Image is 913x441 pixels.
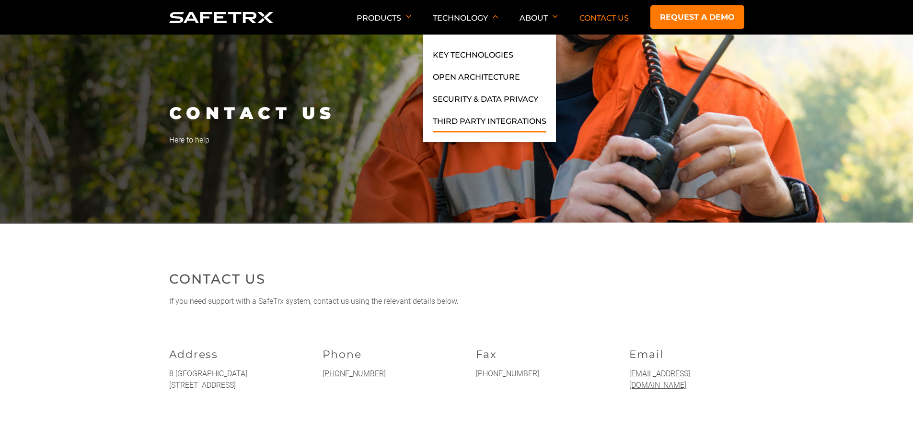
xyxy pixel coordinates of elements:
h2: Contact Us [169,269,744,288]
p: Email [629,348,744,361]
p: [PHONE_NUMBER] [476,368,591,380]
a: [PHONE_NUMBER] [323,369,386,378]
p: Phone [323,348,438,361]
p: 8 [GEOGRAPHIC_DATA] [STREET_ADDRESS] [169,368,284,391]
input: I agree to allow 8 West Consulting to store and process my personal data.* [2,204,9,210]
iframe: Chat Widget [865,395,913,441]
a: Third Party Integrations [433,115,546,132]
span: Request a Demo [11,102,58,109]
p: Here to help [169,134,744,146]
a: Contact Us [579,13,629,23]
p: About [520,13,558,35]
span: Discover More [11,115,51,122]
p: I agree to allow 8 West Consulting to store and process my personal data. [12,203,216,210]
p: Fax [476,348,591,361]
img: Logo SafeTrx [169,12,274,23]
div: Chat-Widget [865,395,913,441]
p: Products [357,13,411,35]
p: Technology [433,13,498,35]
p: Address [169,348,284,361]
a: Key Technologies [433,49,513,66]
a: [EMAIL_ADDRESS][DOMAIN_NAME] [629,369,690,390]
a: Open Architecture [433,71,520,88]
a: Request a demo [650,5,744,29]
input: Discover More [2,114,9,120]
p: If you need support with a SafeTrx system, contact us using the relevant details below. [169,296,744,307]
a: Security & Data Privacy [433,93,538,110]
input: Request a Demo [2,101,9,107]
h1: Contact Us [169,102,744,123]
